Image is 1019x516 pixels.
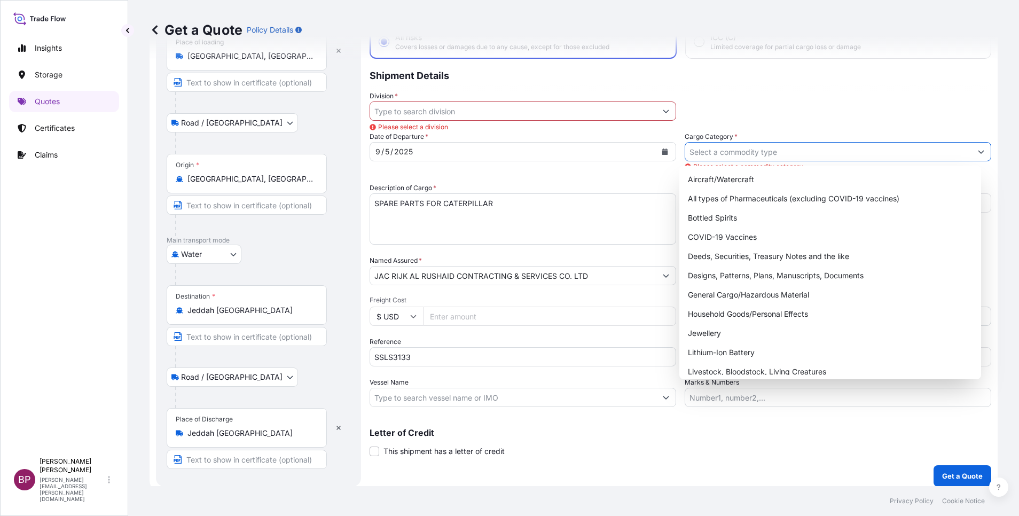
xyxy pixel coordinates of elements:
[35,69,62,80] p: Storage
[18,474,31,485] span: BP
[370,388,656,407] input: Type to search vessel name or IMO
[370,296,676,304] span: Freight Cost
[684,228,977,247] div: COVID-19 Vaccines
[167,368,298,387] button: Select transport
[684,247,977,266] div: Deeds, Securities, Treasury Notes and the like
[370,101,656,121] input: Type to search division
[656,266,676,285] button: Show suggestions
[40,457,106,474] p: [PERSON_NAME] [PERSON_NAME]
[167,73,327,92] input: Text to appear on certificate
[890,497,934,505] p: Privacy Policy
[685,142,971,161] input: Select a commodity type
[167,236,350,245] p: Main transport mode
[656,388,676,407] button: Show suggestions
[374,145,381,158] div: month,
[684,266,977,285] div: Designs, Patterns, Plans, Manuscripts, Documents
[370,131,428,142] span: Date of Departure
[685,161,991,172] span: Please select a commodity category
[370,377,409,388] label: Vessel Name
[656,101,676,121] button: Show suggestions
[181,372,283,382] span: Road / [GEOGRAPHIC_DATA]
[167,450,327,469] input: Text to appear on certificate
[181,249,202,260] span: Water
[684,170,977,189] div: Aircraft/Watercraft
[971,142,991,161] button: Show suggestions
[370,428,991,437] p: Letter of Credit
[247,25,293,35] p: Policy Details
[35,43,62,53] p: Insights
[684,208,977,228] div: Bottled Spirits
[176,415,233,424] div: Place of Discharge
[176,161,199,169] div: Origin
[187,174,313,184] input: Origin
[942,471,983,481] p: Get a Quote
[150,21,242,38] p: Get a Quote
[381,145,384,158] div: /
[942,497,985,505] p: Cookie Notice
[370,347,676,366] input: Your internal reference
[167,113,298,132] button: Select transport
[684,362,977,381] div: Livestock, Bloodstock, Living Creatures
[685,388,991,407] input: Number1, number2,...
[167,196,327,215] input: Text to appear on certificate
[370,266,656,285] input: Full name
[370,122,448,132] span: Please select a division
[656,143,673,160] button: Calendar
[423,307,676,326] input: Enter amount
[390,145,393,158] div: /
[684,324,977,343] div: Jewellery
[684,285,977,304] div: General Cargo/Hazardous Material
[393,145,414,158] div: year,
[187,428,313,439] input: Place of Discharge
[176,292,215,301] div: Destination
[370,183,436,193] label: Description of Cargo
[684,304,977,324] div: Household Goods/Personal Effects
[35,96,60,107] p: Quotes
[181,118,283,128] span: Road / [GEOGRAPHIC_DATA]
[685,131,738,142] label: Cargo Category
[370,337,401,347] label: Reference
[40,476,106,502] p: [PERSON_NAME][EMAIL_ADDRESS][PERSON_NAME][DOMAIN_NAME]
[370,255,422,266] label: Named Assured
[383,446,505,457] span: This shipment has a letter of credit
[685,377,739,388] label: Marks & Numbers
[684,343,977,362] div: Lithium-Ion Battery
[384,145,390,158] div: day,
[370,59,991,91] p: Shipment Details
[35,150,58,160] p: Claims
[370,91,398,101] label: Division
[167,327,327,346] input: Text to appear on certificate
[167,245,241,264] button: Select transport
[35,123,75,134] p: Certificates
[187,305,313,316] input: Destination
[684,189,977,208] div: All types of Pharmaceuticals (excluding COVID-19 vaccines)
